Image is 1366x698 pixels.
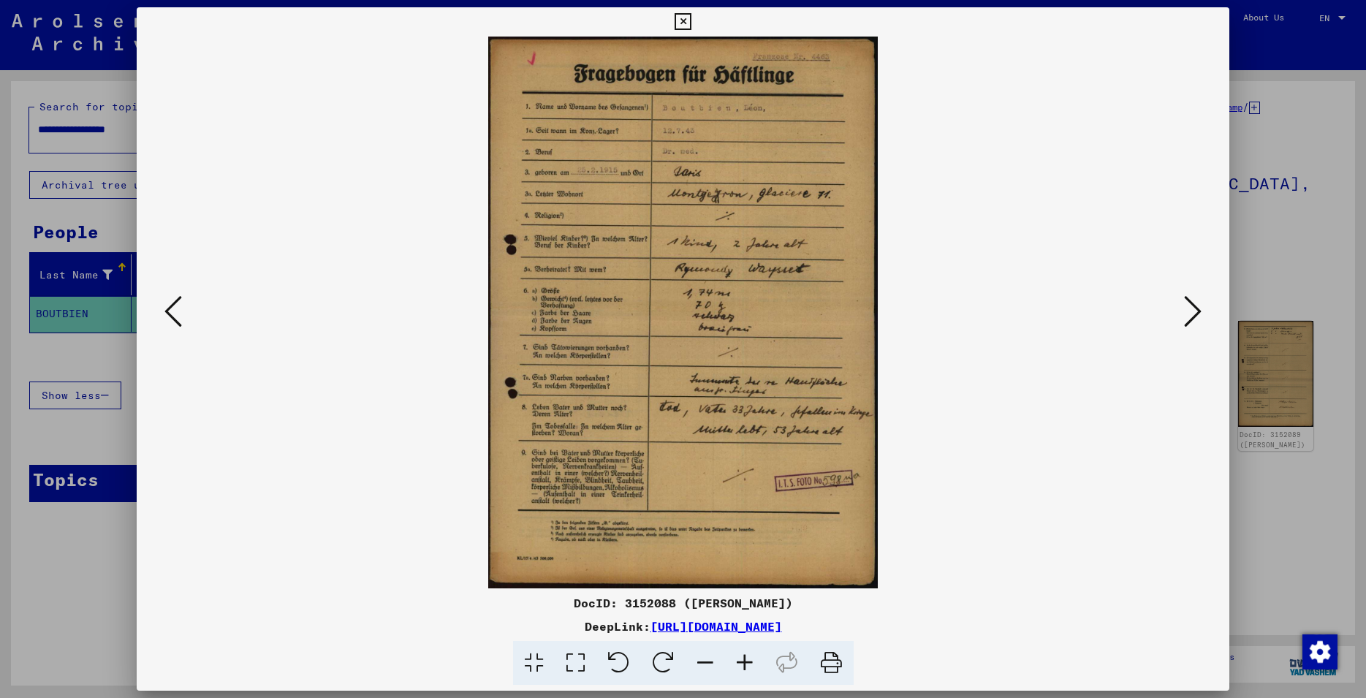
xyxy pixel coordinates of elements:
div: DocID: 3152088 ([PERSON_NAME]) [137,594,1229,612]
a: [URL][DOMAIN_NAME] [650,619,782,634]
div: Change consent [1302,634,1337,669]
img: 001.jpg [186,37,1180,588]
img: Change consent [1302,634,1337,669]
div: DeepLink: [137,618,1229,635]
